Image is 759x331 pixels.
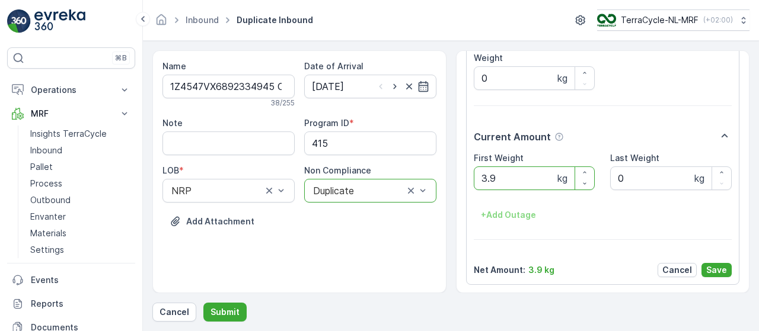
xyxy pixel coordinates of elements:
[706,264,727,276] p: Save
[7,102,135,126] button: MRF
[694,171,704,185] p: kg
[211,306,240,318] p: Submit
[25,175,135,192] a: Process
[597,9,750,31] button: TerraCycle-NL-MRF(+02:00)
[25,159,135,175] a: Pallet
[703,15,733,25] p: ( +02:00 )
[162,165,179,175] label: LOB
[30,128,107,140] p: Insights TerraCycle
[304,118,349,128] label: Program ID
[481,209,536,221] p: + Add Outage
[30,227,66,239] p: Materials
[30,244,64,256] p: Settings
[7,292,135,316] a: Reports
[528,264,554,276] p: 3.9 kg
[25,208,135,225] a: Envanter
[25,142,135,159] a: Inbound
[25,192,135,208] a: Outbound
[30,178,62,189] p: Process
[162,118,183,128] label: Note
[186,216,254,227] p: Add Attachment
[304,61,363,71] label: Date of Arrival
[557,171,567,185] p: kg
[234,14,315,26] span: Duplicate Inbound
[474,53,503,63] label: Weight
[152,303,196,322] button: Cancel
[160,306,189,318] p: Cancel
[31,298,130,310] p: Reports
[597,14,616,27] img: TC_v739CUj.png
[621,14,699,26] p: TerraCycle-NL-MRF
[115,53,127,63] p: ⌘B
[203,303,247,322] button: Submit
[34,9,85,33] img: logo_light-DOdMpM7g.png
[31,108,111,120] p: MRF
[701,263,732,277] button: Save
[30,144,62,156] p: Inbound
[30,211,66,223] p: Envanter
[186,15,219,25] a: Inbound
[162,212,261,231] button: Upload File
[304,165,371,175] label: Non Compliance
[30,161,53,173] p: Pallet
[474,205,543,224] button: +Add Outage
[155,18,168,28] a: Homepage
[474,153,524,163] label: First Weight
[7,9,31,33] img: logo
[31,274,130,286] p: Events
[270,98,295,108] p: 38 / 255
[31,84,111,96] p: Operations
[7,78,135,102] button: Operations
[304,75,436,98] input: dd/mm/yyyy
[25,126,135,142] a: Insights TerraCycle
[610,153,659,163] label: Last Weight
[474,130,551,144] p: Current Amount
[7,268,135,292] a: Events
[25,242,135,258] a: Settings
[662,264,692,276] p: Cancel
[25,225,135,242] a: Materials
[554,132,564,142] div: Help Tooltip Icon
[162,61,186,71] label: Name
[557,71,567,85] p: kg
[30,194,71,206] p: Outbound
[474,264,525,276] p: Net Amount :
[658,263,697,277] button: Cancel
